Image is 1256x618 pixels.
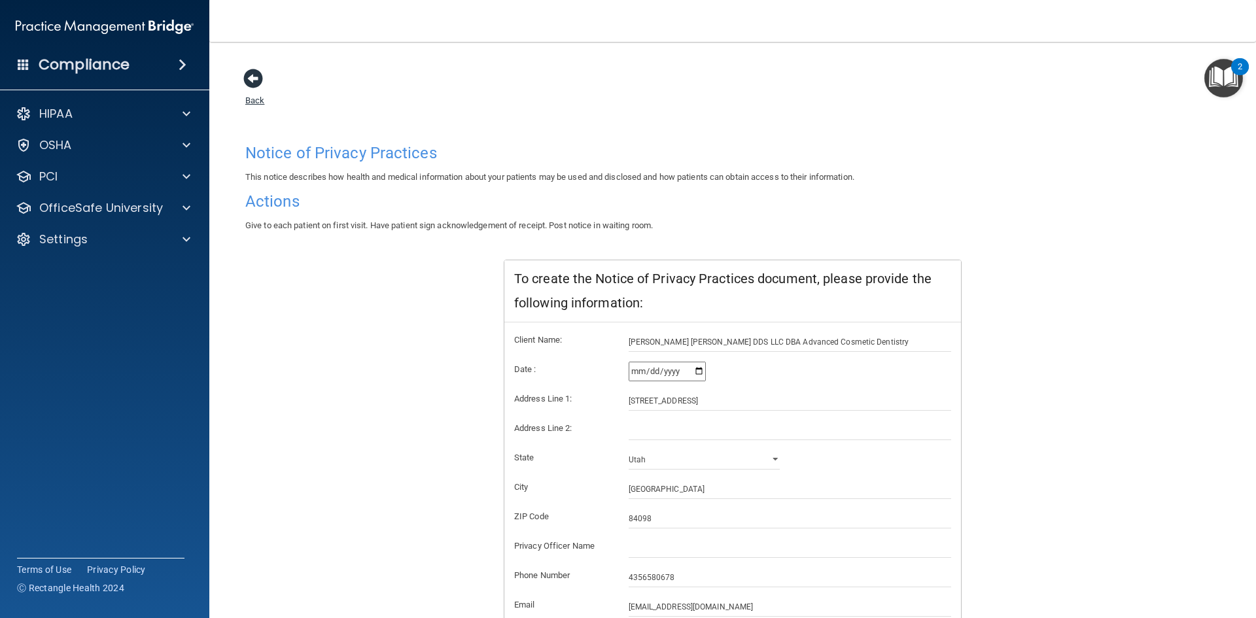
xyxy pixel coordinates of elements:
h4: Actions [245,193,1220,210]
h4: Compliance [39,56,130,74]
label: Address Line 1: [504,391,619,407]
div: 2 [1238,67,1242,84]
div: To create the Notice of Privacy Practices document, please provide the following information: [504,260,961,322]
label: Address Line 2: [504,421,619,436]
span: This notice describes how health and medical information about your patients may be used and disc... [245,172,854,182]
a: Settings [16,232,190,247]
a: HIPAA [16,106,190,122]
a: OfficeSafe University [16,200,190,216]
a: Back [245,80,264,105]
label: Date : [504,362,619,377]
label: ZIP Code [504,509,619,524]
button: Open Resource Center, 2 new notifications [1204,59,1243,97]
a: Privacy Policy [87,563,146,576]
label: City [504,479,619,495]
a: PCI [16,169,190,184]
a: Terms of Use [17,563,71,576]
label: Client Name: [504,332,619,348]
a: OSHA [16,137,190,153]
p: OfficeSafe University [39,200,163,216]
p: OSHA [39,137,72,153]
iframe: Drift Widget Chat Controller [1030,525,1240,577]
label: Phone Number [504,568,619,583]
span: Ⓒ Rectangle Health 2024 [17,581,124,594]
img: PMB logo [16,14,194,40]
h4: Notice of Privacy Practices [245,145,1220,162]
p: Settings [39,232,88,247]
label: Privacy Officer Name [504,538,619,554]
span: Give to each patient on first visit. Have patient sign acknowledgement of receipt. Post notice in... [245,220,653,230]
p: PCI [39,169,58,184]
p: HIPAA [39,106,73,122]
label: State [504,450,619,466]
input: _____ [629,509,952,528]
label: Email [504,597,619,613]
